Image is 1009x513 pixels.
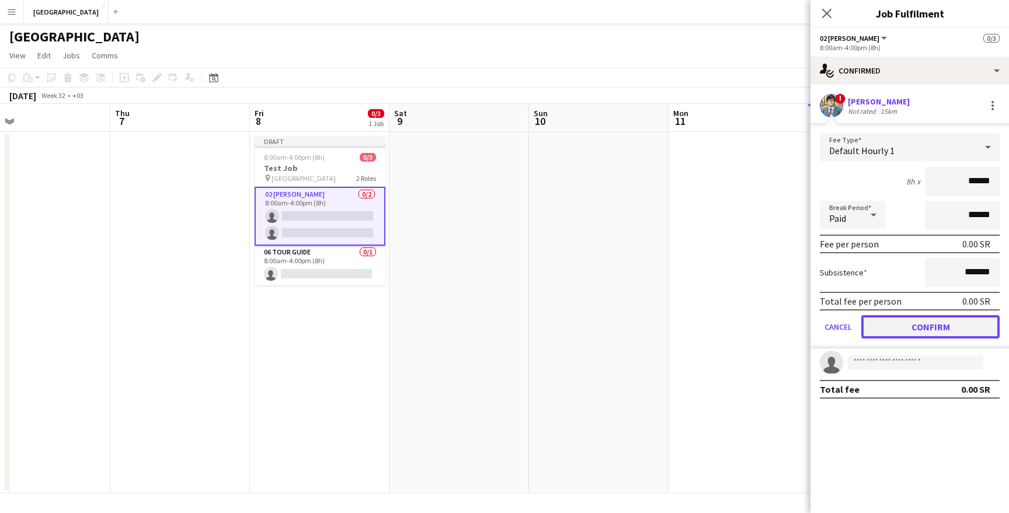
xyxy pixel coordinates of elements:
a: Jobs [58,48,85,63]
div: Fee per person [820,238,879,250]
a: Comms [87,48,123,63]
span: 2 Roles [356,174,376,183]
span: 02 Usher [820,34,879,43]
div: 15km [878,107,899,116]
span: Comms [92,50,118,61]
div: Draft [255,137,385,146]
h3: Job Fulfilment [810,6,1009,21]
div: 0.00 SR [962,295,990,307]
span: Paid [829,212,846,224]
span: Thu [115,108,130,118]
div: 0.00 SR [962,238,990,250]
app-job-card: Draft8:00am-4:00pm (8h)0/3Test Job [GEOGRAPHIC_DATA]2 Roles02 [PERSON_NAME]0/28:00am-4:00pm (8h) ... [255,137,385,285]
a: View [5,48,30,63]
div: Not rated [848,107,878,116]
h3: Test Job [255,163,385,173]
span: 7 [113,114,130,128]
span: 9 [392,114,407,128]
div: 1 Job [368,119,384,128]
span: Week 32 [39,91,68,100]
div: +03 [72,91,83,100]
span: 8 [253,114,264,128]
span: 0/3 [360,153,376,162]
span: Sat [394,108,407,118]
span: [GEOGRAPHIC_DATA] [272,174,336,183]
span: Edit [37,50,51,61]
span: Sun [534,108,548,118]
span: ! [835,93,846,104]
span: 8:00am-4:00pm (8h) [264,153,325,162]
span: 10 [532,114,548,128]
span: View [9,50,26,61]
span: Jobs [62,50,80,61]
span: 0/3 [983,34,1000,43]
app-card-role: 02 [PERSON_NAME]0/28:00am-4:00pm (8h) [255,187,385,246]
div: Total fee [820,383,860,395]
div: Total fee per person [820,295,902,307]
div: 8:00am-4:00pm (8h) [820,43,1000,52]
button: [GEOGRAPHIC_DATA] [24,1,109,23]
button: 02 [PERSON_NAME] [820,34,889,43]
span: 11 [671,114,688,128]
div: Confirmed [810,57,1009,85]
label: Subsistence [820,267,867,278]
h1: [GEOGRAPHIC_DATA] [9,28,140,46]
button: Cancel [820,315,857,338]
div: [DATE] [9,90,36,102]
a: Edit [33,48,55,63]
div: [PERSON_NAME] [848,96,910,107]
span: 0/3 [368,109,384,118]
span: Fri [255,108,264,118]
span: Default Hourly 1 [829,145,895,156]
button: Confirm [861,315,1000,338]
span: Mon [673,108,688,118]
div: 8h x [906,176,920,187]
app-card-role: 06 Tour Guide0/18:00am-4:00pm (8h) [255,246,385,285]
div: 0.00 SR [961,383,990,395]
